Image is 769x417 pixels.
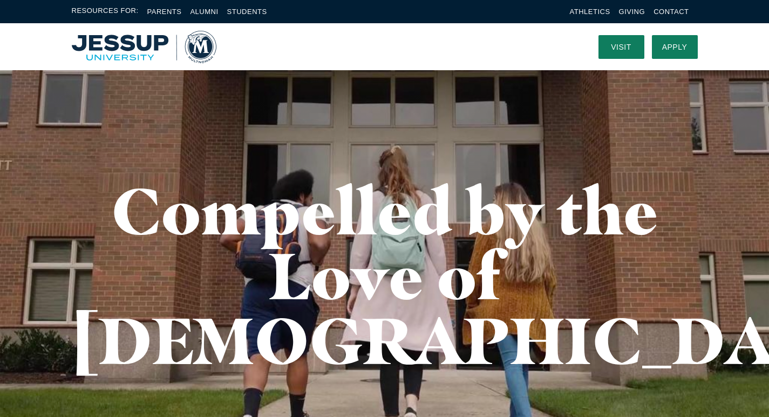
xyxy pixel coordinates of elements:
[654,8,689,16] a: Contact
[147,8,182,16] a: Parents
[72,5,139,18] span: Resources For:
[227,8,267,16] a: Students
[598,35,644,59] a: Visit
[652,35,698,59] a: Apply
[190,8,218,16] a: Alumni
[72,178,698,373] h1: Compelled by the Love of [DEMOGRAPHIC_DATA]
[619,8,645,16] a: Giving
[72,31,216,63] a: Home
[570,8,610,16] a: Athletics
[72,31,216,63] img: Multnomah University Logo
